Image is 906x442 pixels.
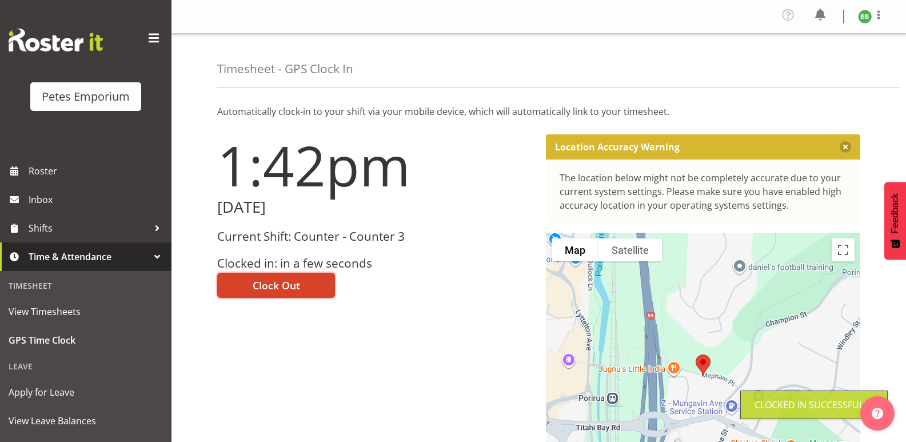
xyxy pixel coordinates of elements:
img: help-xxl-2.png [872,408,883,419]
span: View Timesheets [9,303,163,320]
div: Petes Emporium [42,88,130,105]
span: Feedback [890,193,900,233]
p: Automatically clock-in to your shift via your mobile device, which will automatically link to you... [217,105,860,118]
div: Timesheet [3,274,169,297]
a: Apply for Leave [3,378,169,407]
img: beena-bist9974.jpg [858,10,872,23]
span: Clock Out [253,278,300,293]
a: View Leave Balances [3,407,169,435]
div: The location below might not be completely accurate due to your current system settings. Please m... [560,171,847,212]
h2: [DATE] [217,198,532,216]
h3: Clocked in: in a few seconds [217,257,532,270]
span: Inbox [29,191,166,208]
div: Leave [3,355,169,378]
img: Rosterit website logo [9,29,103,51]
button: Clock Out [217,273,335,298]
button: Feedback - Show survey [884,182,906,260]
button: Show street map [552,238,598,261]
button: Close message [840,141,851,153]
div: Clocked in Successfully [755,398,873,412]
span: GPS Time Clock [9,332,163,349]
span: Roster [29,162,166,180]
a: View Timesheets [3,297,169,326]
span: Shifts [29,220,149,237]
h1: 1:42pm [217,134,532,196]
p: Location Accuracy Warning [555,141,680,153]
span: Time & Attendance [29,248,149,265]
button: Toggle fullscreen view [832,238,855,261]
button: Show satellite imagery [598,238,662,261]
h4: Timesheet - GPS Clock In [217,62,353,75]
span: Apply for Leave [9,384,163,401]
a: GPS Time Clock [3,326,169,355]
span: View Leave Balances [9,412,163,429]
h3: Current Shift: Counter - Counter 3 [217,230,532,243]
